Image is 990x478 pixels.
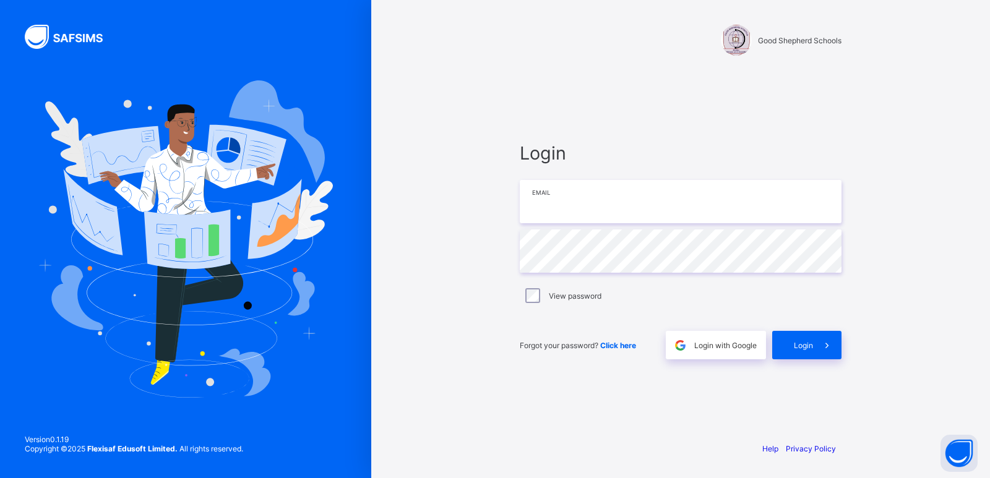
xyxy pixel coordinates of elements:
span: Version 0.1.19 [25,435,243,444]
span: Login [520,142,841,164]
a: Click here [600,341,636,350]
img: SAFSIMS Logo [25,25,118,49]
img: google.396cfc9801f0270233282035f929180a.svg [673,338,687,352]
a: Help [762,444,778,453]
span: Login [794,341,813,350]
strong: Flexisaf Edusoft Limited. [87,444,178,453]
label: View password [549,291,601,301]
span: Good Shepherd Schools [758,36,841,45]
span: Login with Google [694,341,757,350]
img: Hero Image [38,80,333,397]
a: Privacy Policy [786,444,836,453]
button: Open asap [940,435,978,472]
span: Copyright © 2025 All rights reserved. [25,444,243,453]
span: Forgot your password? [520,341,636,350]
